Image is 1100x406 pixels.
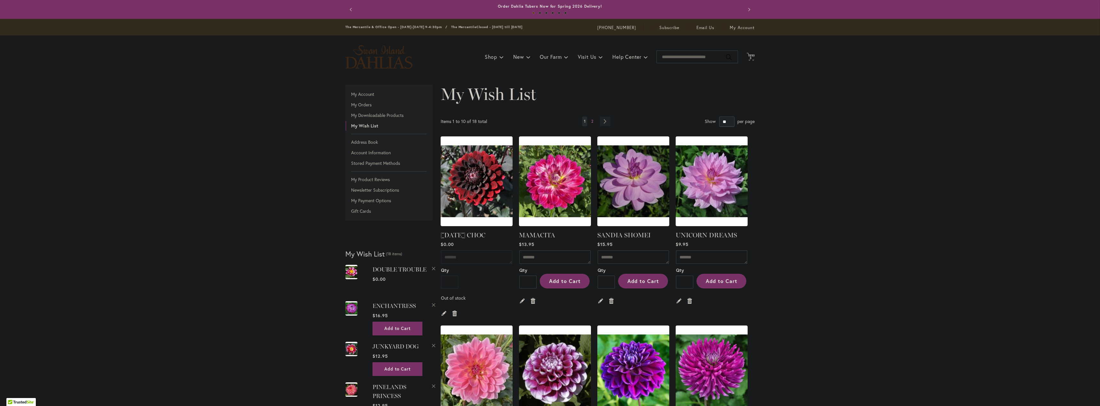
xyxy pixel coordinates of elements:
[540,53,562,60] span: Our Farm
[584,119,585,124] span: 1
[747,53,755,61] button: 3
[345,89,433,99] a: My Account
[345,25,476,29] span: The Mercantile & Office Open - [DATE]-[DATE] 9-4:30pm / The Mercantile
[345,301,357,317] a: Enchantress
[590,117,595,126] a: 2
[705,118,716,124] strong: Show
[558,12,560,14] button: 5 of 6
[687,25,715,31] a: Email Us
[513,53,524,60] span: New
[498,4,602,9] a: Order Dahlia Tubers Now for Spring 2026 Delivery!
[545,12,547,14] button: 3 of 6
[676,136,748,227] a: UNICORN DREAMS
[519,241,534,247] span: $13.95
[345,3,358,16] button: Previous
[373,266,427,273] a: DOUBLE TROUBLE
[564,12,567,14] button: 6 of 6
[386,251,402,256] span: 18 items
[730,25,755,31] span: My Account
[373,343,419,350] a: JUNKYARD DOG
[591,119,593,124] span: 2
[384,326,411,331] span: Add to Cart
[345,158,433,168] a: Stored Payment Methods
[612,53,641,60] span: Help Center
[384,366,411,372] span: Add to Cart
[373,322,422,335] button: Add to Cart
[345,148,433,157] a: Account Information
[345,175,433,184] a: My Product Reviews
[485,53,497,60] span: Shop
[345,121,433,131] strong: My Wish List
[441,231,485,239] a: [DATE] CHOC
[618,274,668,288] button: Add to Cart
[519,267,527,273] span: Qty
[742,3,755,16] button: Next
[345,382,357,397] img: PINELANDS PRINCESS
[532,12,535,14] button: 1 of 6
[519,231,555,239] a: MAMACITA
[441,136,513,227] a: KARMA CHOC
[345,249,385,258] strong: My Wish List
[345,382,357,398] a: PINELANDS PRINCESS
[676,136,748,226] img: UNICORN DREAMS
[519,136,591,227] a: Mamacita
[441,295,512,301] p: Availability
[345,342,357,357] a: JUNKYARD DOG
[659,25,680,31] span: Subscribe
[650,25,680,31] a: Subscribe
[737,118,755,124] span: per page
[676,231,737,239] a: UNICORN DREAMS
[373,362,422,376] button: Add to Cart
[750,56,752,60] span: 3
[540,274,590,288] button: Add to Cart
[597,241,613,247] span: $15.95
[345,137,433,147] a: Address Book
[373,276,386,282] span: $0.00
[345,100,433,110] a: My Orders
[441,267,449,273] span: Qty
[345,45,412,69] a: store logo
[373,312,388,318] span: $16.95
[598,267,606,273] span: Qty
[345,111,433,120] a: My Downloadable Products
[597,136,669,227] a: SANDIA SHOMEI
[373,353,388,359] span: $12.95
[476,25,522,29] span: Closed - [DATE] till [DATE]
[441,84,536,104] span: My Wish List
[373,384,406,400] a: PINELANDS PRINCESS
[441,118,487,124] span: Items 1 to 10 of 18 total
[696,25,715,31] span: Email Us
[721,25,755,31] button: My Account
[597,231,651,239] a: SANDIA SHOMEI
[696,274,746,288] button: Add to Cart
[519,136,591,226] img: Mamacita
[373,303,416,310] a: ENCHANTRESS
[627,278,659,284] span: Add to Cart
[676,241,688,247] span: $9.95
[676,267,684,273] span: Qty
[345,342,357,356] img: JUNKYARD DOG
[345,206,433,216] a: Gift Cards
[706,278,737,284] span: Add to Cart
[441,136,513,226] img: KARMA CHOC
[597,136,669,226] img: SANDIA SHOMEI
[539,12,541,14] button: 2 of 6
[441,241,454,247] span: $0.00
[345,196,433,205] a: My Payment Options
[549,278,581,284] span: Add to Cart
[345,185,433,195] a: Newsletter Subscriptions
[345,265,357,280] a: DOUBLE TROUBLE
[345,265,357,279] img: DOUBLE TROUBLE
[578,53,596,60] span: Visit Us
[552,12,554,14] button: 4 of 6
[597,25,636,31] a: [PHONE_NUMBER]
[441,295,466,301] span: Out of stock
[345,301,357,316] img: Enchantress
